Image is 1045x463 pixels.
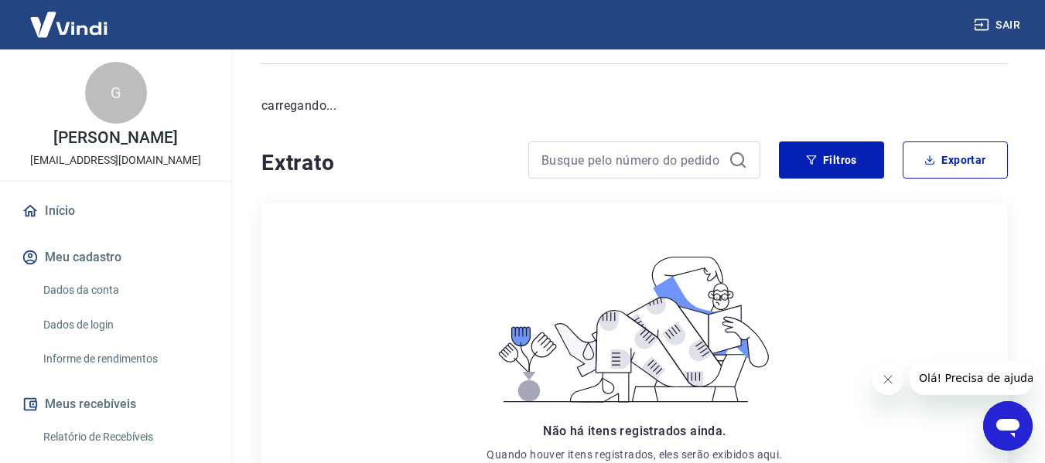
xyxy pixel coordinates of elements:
button: Filtros [779,141,884,179]
a: Dados da conta [37,274,213,306]
h4: Extrato [261,148,510,179]
p: [PERSON_NAME] [53,130,177,146]
img: Vindi [19,1,119,48]
iframe: Fechar mensagem [873,364,903,395]
p: [EMAIL_ADDRESS][DOMAIN_NAME] [30,152,201,169]
iframe: Mensagem da empresa [910,361,1033,395]
button: Exportar [903,141,1008,179]
input: Busque pelo número do pedido [541,148,722,172]
p: carregando... [261,97,1008,115]
button: Sair [971,11,1026,39]
a: Início [19,194,213,228]
a: Relatório de Recebíveis [37,421,213,453]
p: Quando houver itens registrados, eles serão exibidos aqui. [487,447,782,462]
a: Dados de login [37,309,213,341]
iframe: Botão para abrir a janela de mensagens [983,401,1033,451]
button: Meu cadastro [19,240,213,274]
div: G [85,62,147,124]
span: Não há itens registrados ainda. [543,424,726,438]
span: Olá! Precisa de ajuda? [9,11,130,23]
button: Meus recebíveis [19,387,213,421]
a: Informe de rendimentos [37,343,213,375]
